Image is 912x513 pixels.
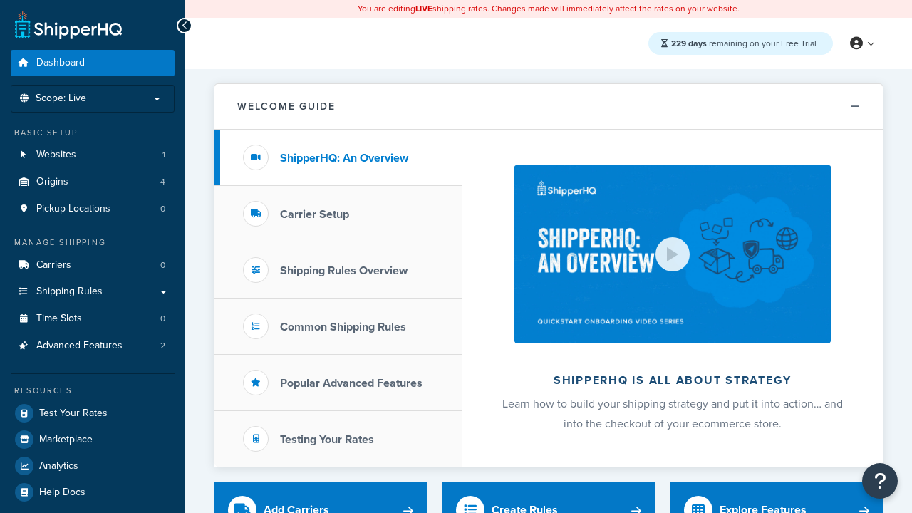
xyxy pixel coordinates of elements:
[36,57,85,69] span: Dashboard
[11,333,175,359] li: Advanced Features
[160,340,165,352] span: 2
[280,377,423,390] h3: Popular Advanced Features
[280,321,406,333] h3: Common Shipping Rules
[11,427,175,452] a: Marketplace
[11,480,175,505] a: Help Docs
[36,313,82,325] span: Time Slots
[11,279,175,305] a: Shipping Rules
[11,127,175,139] div: Basic Setup
[502,395,843,432] span: Learn how to build your shipping strategy and put it into action… and into the checkout of your e...
[415,2,432,15] b: LIVE
[11,306,175,332] a: Time Slots0
[500,374,845,387] h2: ShipperHQ is all about strategy
[162,149,165,161] span: 1
[36,286,103,298] span: Shipping Rules
[11,400,175,426] a: Test Your Rates
[11,306,175,332] li: Time Slots
[11,252,175,279] a: Carriers0
[36,149,76,161] span: Websites
[39,434,93,446] span: Marketplace
[280,208,349,221] h3: Carrier Setup
[237,101,336,112] h2: Welcome Guide
[160,176,165,188] span: 4
[214,84,883,130] button: Welcome Guide
[11,50,175,76] a: Dashboard
[36,93,86,105] span: Scope: Live
[11,142,175,168] a: Websites1
[36,176,68,188] span: Origins
[11,196,175,222] li: Pickup Locations
[280,433,374,446] h3: Testing Your Rates
[862,463,898,499] button: Open Resource Center
[11,196,175,222] a: Pickup Locations0
[11,169,175,195] a: Origins4
[671,37,707,50] strong: 229 days
[11,142,175,168] li: Websites
[11,169,175,195] li: Origins
[39,487,85,499] span: Help Docs
[160,259,165,271] span: 0
[514,165,831,343] img: ShipperHQ is all about strategy
[160,203,165,215] span: 0
[160,313,165,325] span: 0
[39,460,78,472] span: Analytics
[11,237,175,249] div: Manage Shipping
[36,203,110,215] span: Pickup Locations
[671,37,817,50] span: remaining on your Free Trial
[39,408,108,420] span: Test Your Rates
[11,252,175,279] li: Carriers
[11,385,175,397] div: Resources
[280,152,408,165] h3: ShipperHQ: An Overview
[280,264,408,277] h3: Shipping Rules Overview
[36,259,71,271] span: Carriers
[11,453,175,479] a: Analytics
[36,340,123,352] span: Advanced Features
[11,333,175,359] a: Advanced Features2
